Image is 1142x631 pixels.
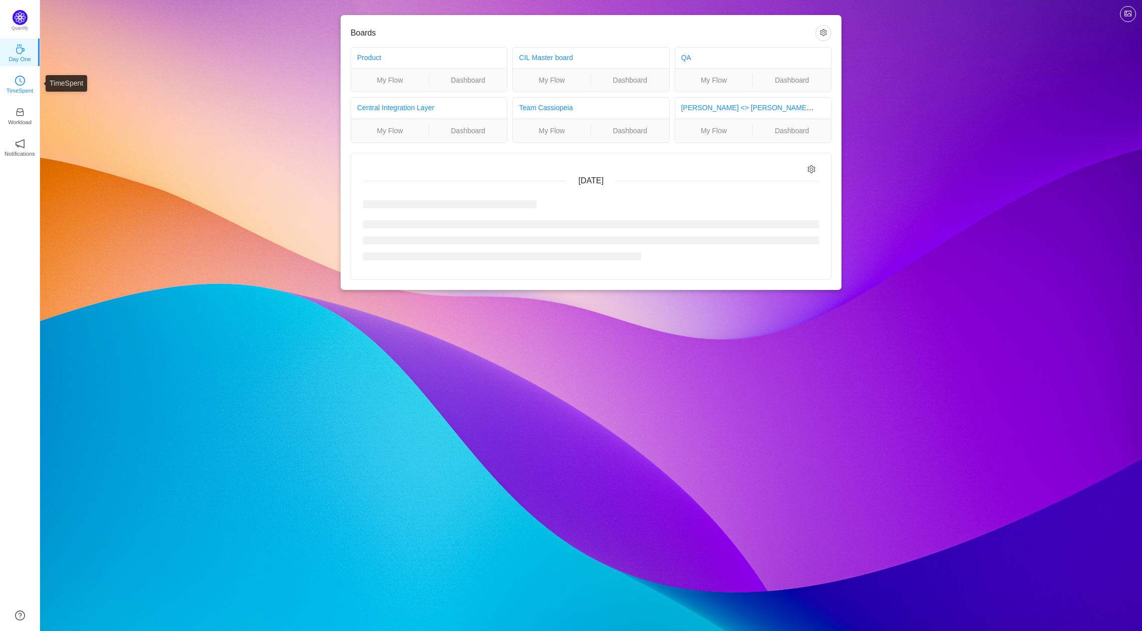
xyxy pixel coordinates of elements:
[5,149,35,158] p: Notifications
[351,125,429,136] a: My Flow
[681,104,886,112] a: [PERSON_NAME] <> [PERSON_NAME]: FR BU Troubleshooting
[7,86,34,95] p: TimeSpent
[357,54,381,62] a: Product
[681,54,691,62] a: QA
[513,75,591,86] a: My Flow
[15,142,25,152] a: icon: notificationNotifications
[8,118,32,127] p: Workload
[9,55,31,64] p: Day One
[753,75,831,86] a: Dashboard
[15,610,25,620] a: icon: question-circle
[519,104,573,112] a: Team Cassiopeia
[429,125,507,136] a: Dashboard
[351,28,815,38] h3: Boards
[15,47,25,57] a: icon: coffeeDay One
[815,25,831,41] button: icon: setting
[351,75,429,86] a: My Flow
[753,125,831,136] a: Dashboard
[357,104,434,112] a: Central Integration Layer
[579,176,604,185] span: [DATE]
[15,44,25,54] i: icon: coffee
[1120,6,1136,22] button: icon: picture
[675,75,753,86] a: My Flow
[513,125,591,136] a: My Flow
[12,25,29,32] p: Quantify
[807,165,816,174] i: icon: setting
[591,125,669,136] a: Dashboard
[519,54,573,62] a: CIL Master board
[15,139,25,149] i: icon: notification
[591,75,669,86] a: Dashboard
[13,10,28,25] img: Quantify
[15,110,25,120] a: icon: inboxWorkload
[15,79,25,89] a: icon: clock-circleTimeSpent
[15,76,25,86] i: icon: clock-circle
[675,125,753,136] a: My Flow
[15,107,25,117] i: icon: inbox
[429,75,507,86] a: Dashboard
